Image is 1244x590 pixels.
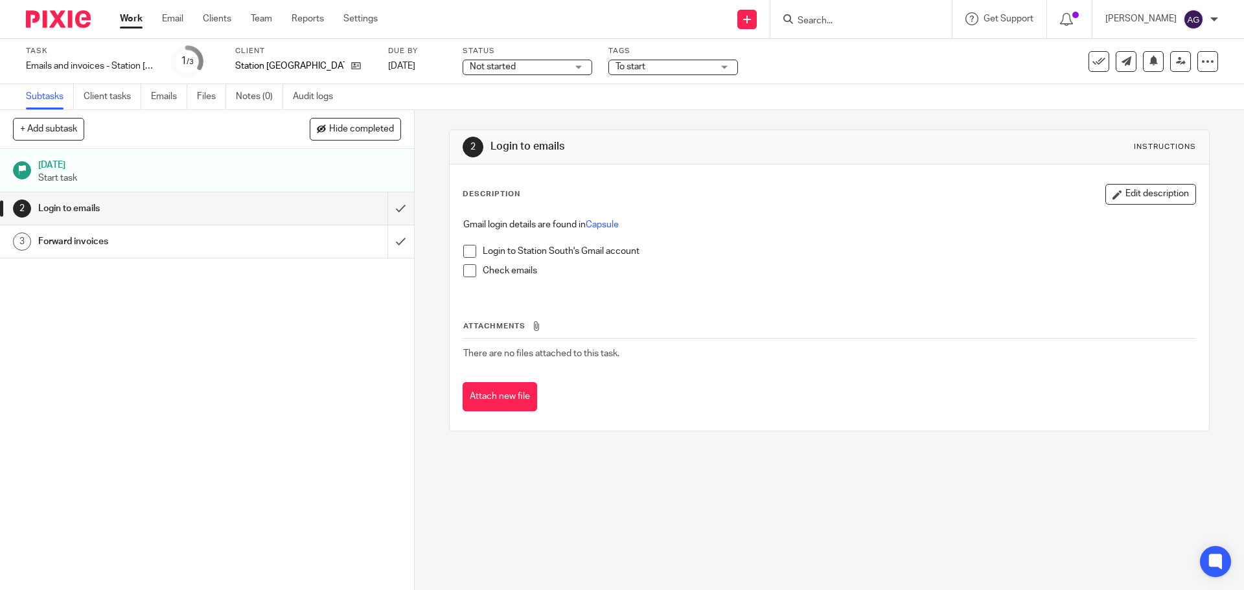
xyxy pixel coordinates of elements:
[388,62,415,71] span: [DATE]
[38,199,262,218] h1: Login to emails
[483,245,1195,258] p: Login to Station South's Gmail account
[616,62,645,71] span: To start
[26,60,155,73] div: Emails and invoices - Station South - Aisha - Wednesday
[26,84,74,109] a: Subtasks
[235,46,372,56] label: Client
[470,62,516,71] span: Not started
[251,12,272,25] a: Team
[13,118,84,140] button: + Add subtask
[181,54,194,69] div: 1
[490,140,857,153] h1: Login to emails
[329,124,394,135] span: Hide completed
[463,382,537,411] button: Attach new file
[483,264,1195,277] p: Check emails
[388,46,446,56] label: Due by
[197,84,226,109] a: Files
[235,60,345,73] p: Station [GEOGRAPHIC_DATA]
[84,84,141,109] a: Client tasks
[310,118,401,140] button: Hide completed
[463,349,619,358] span: There are no files attached to this task.
[187,58,194,65] small: /3
[343,12,378,25] a: Settings
[38,155,401,172] h1: [DATE]
[586,220,619,229] a: Capsule
[26,60,155,73] div: Emails and invoices - Station [GEOGRAPHIC_DATA] - [DATE]
[26,46,155,56] label: Task
[293,84,343,109] a: Audit logs
[203,12,231,25] a: Clients
[796,16,913,27] input: Search
[608,46,738,56] label: Tags
[292,12,324,25] a: Reports
[38,172,401,185] p: Start task
[463,323,525,330] span: Attachments
[151,84,187,109] a: Emails
[463,137,483,157] div: 2
[1183,9,1204,30] img: svg%3E
[1134,142,1196,152] div: Instructions
[13,199,31,218] div: 2
[38,232,262,251] h1: Forward invoices
[13,233,31,251] div: 3
[120,12,143,25] a: Work
[1105,12,1177,25] p: [PERSON_NAME]
[162,12,183,25] a: Email
[1105,184,1196,205] button: Edit description
[463,189,520,199] p: Description
[984,14,1033,23] span: Get Support
[463,46,592,56] label: Status
[463,218,1195,231] p: Gmail login details are found in
[236,84,283,109] a: Notes (0)
[26,10,91,28] img: Pixie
